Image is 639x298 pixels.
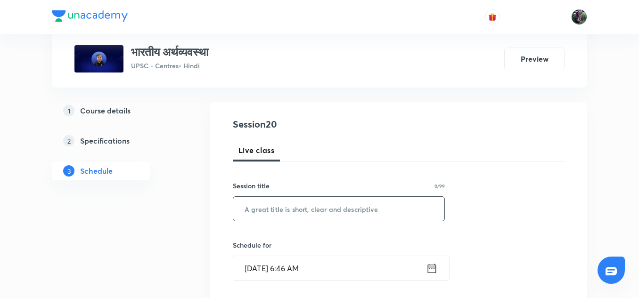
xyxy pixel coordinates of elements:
[80,165,113,177] h5: Schedule
[233,240,445,250] h6: Schedule for
[434,184,445,188] p: 0/99
[52,10,128,22] img: Company Logo
[233,181,270,191] h6: Session title
[504,48,565,70] button: Preview
[233,197,444,221] input: A great title is short, clear and descriptive
[571,9,587,25] img: Ravishekhar Kumar
[233,117,405,131] h4: Session 20
[63,165,74,177] p: 3
[63,105,74,116] p: 1
[52,131,180,150] a: 2Specifications
[485,9,500,24] button: avatar
[80,105,131,116] h5: Course details
[52,10,128,24] a: Company Logo
[80,135,130,146] h5: Specifications
[131,61,208,71] p: UPSC - Centres • Hindi
[131,45,208,59] h3: भारतीय अर्थव्यवस्था
[63,135,74,146] p: 2
[74,45,123,72] img: 924f6161a7164d4c948741af40c32755.jpg
[238,145,274,156] span: Live class
[488,13,497,21] img: avatar
[52,101,180,120] a: 1Course details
